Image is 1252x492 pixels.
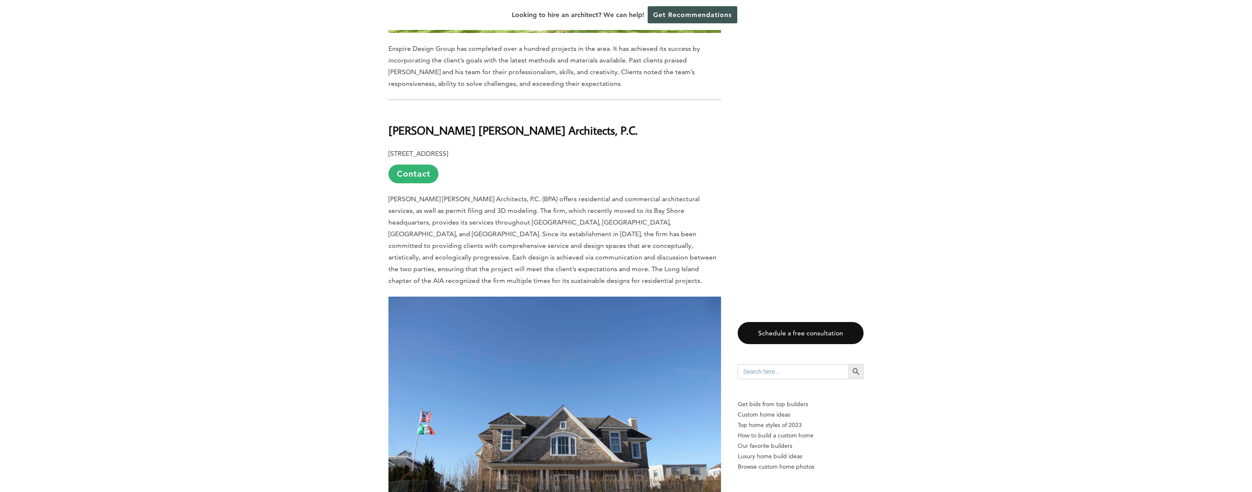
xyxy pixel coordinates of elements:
a: Browse custom home photos [738,462,864,472]
b: [PERSON_NAME] [PERSON_NAME] Architects, P.C. [388,123,638,137]
p: Get bids from top builders [738,399,864,410]
span: Enspire Design Group has completed over a hundred projects in the area. It has achieved its succe... [388,45,700,87]
svg: Search [851,367,861,376]
b: [STREET_ADDRESS] [388,150,448,157]
a: Contact [388,165,438,183]
a: Top home styles of 2023 [738,420,864,430]
a: Schedule a free consultation [738,322,864,344]
input: Search here... [738,364,849,379]
a: Our favorite builders [738,441,864,451]
a: How to build a custom home [738,430,864,441]
a: Custom home ideas [738,410,864,420]
a: Luxury home build ideas [738,451,864,462]
span: [PERSON_NAME] [PERSON_NAME] Architects, P.C. (BPA) offers residential and commercial architectura... [388,195,716,285]
a: Get Recommendations [648,6,737,23]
